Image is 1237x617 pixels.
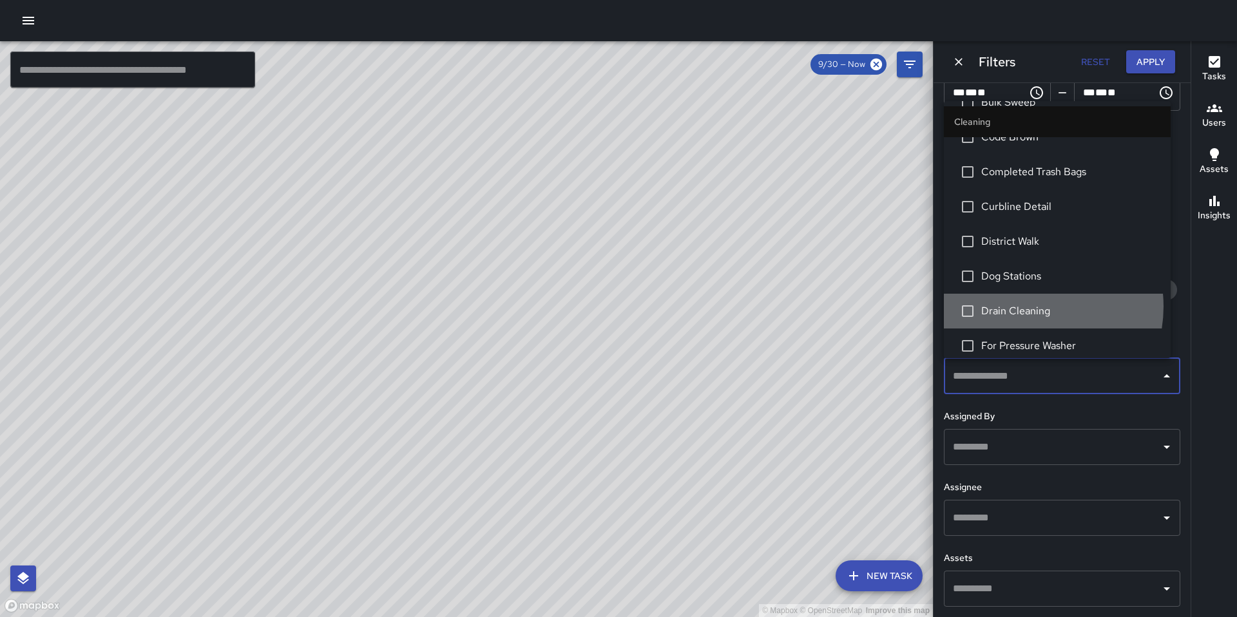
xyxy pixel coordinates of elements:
[836,560,923,591] button: New Task
[1191,93,1237,139] button: Users
[1108,88,1116,97] span: Meridiem
[810,58,873,71] span: 9/30 — Now
[949,52,968,71] button: Dismiss
[981,234,1160,249] span: District Walk
[979,52,1015,72] h6: Filters
[981,303,1160,319] span: Drain Cleaning
[1158,367,1176,385] button: Close
[1202,70,1226,84] h6: Tasks
[944,551,1180,565] h6: Assets
[981,129,1160,145] span: Code Brown
[1153,80,1179,106] button: Choose time, selected time is 11:59 PM
[1158,438,1176,456] button: Open
[1126,50,1175,74] button: Apply
[897,52,923,77] button: Filters
[944,410,1180,424] h6: Assigned By
[944,480,1180,495] h6: Assignee
[981,338,1160,354] span: For Pressure Washer
[1191,185,1237,232] button: Insights
[944,106,1171,137] li: Cleaning
[1200,162,1229,176] h6: Assets
[953,88,965,97] span: Hours
[1158,580,1176,598] button: Open
[1202,116,1226,130] h6: Users
[1083,88,1095,97] span: Hours
[977,88,986,97] span: Meridiem
[1191,46,1237,93] button: Tasks
[1198,209,1231,223] h6: Insights
[1024,80,1050,106] button: Choose time, selected time is 12:00 AM
[1095,88,1108,97] span: Minutes
[981,269,1160,284] span: Dog Stations
[981,199,1160,214] span: Curbline Detail
[981,164,1160,180] span: Completed Trash Bags
[1191,139,1237,185] button: Assets
[965,88,977,97] span: Minutes
[1158,509,1176,527] button: Open
[1075,50,1116,74] button: Reset
[981,95,1160,110] span: Bulk Sweep
[810,54,887,75] div: 9/30 — Now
